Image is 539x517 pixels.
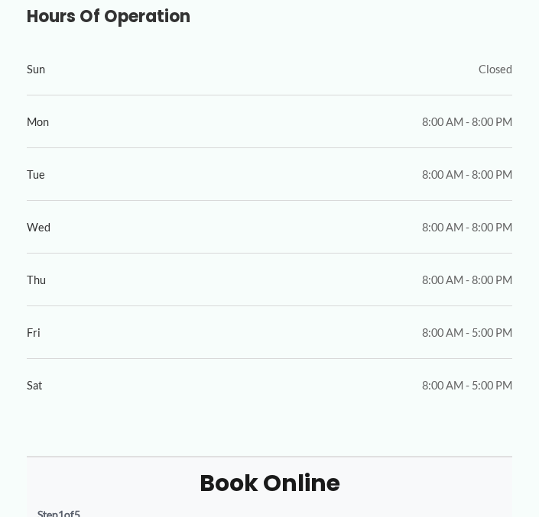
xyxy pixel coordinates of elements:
span: 8:00 AM - 8:00 PM [422,217,512,237]
h2: Book Online [37,468,502,498]
span: 8:00 AM - 8:00 PM [422,164,512,185]
span: Tue [27,164,45,185]
span: Fri [27,322,41,343]
h3: Hours of Operation [27,6,513,27]
span: 8:00 AM - 8:00 PM [422,111,512,132]
span: Sat [27,375,42,396]
span: Mon [27,111,49,132]
span: 8:00 AM - 8:00 PM [422,270,512,290]
span: Sun [27,59,45,79]
span: Thu [27,270,46,290]
span: Wed [27,217,50,237]
span: 8:00 AM - 5:00 PM [422,322,512,343]
span: 8:00 AM - 5:00 PM [422,375,512,396]
span: Closed [479,59,512,79]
